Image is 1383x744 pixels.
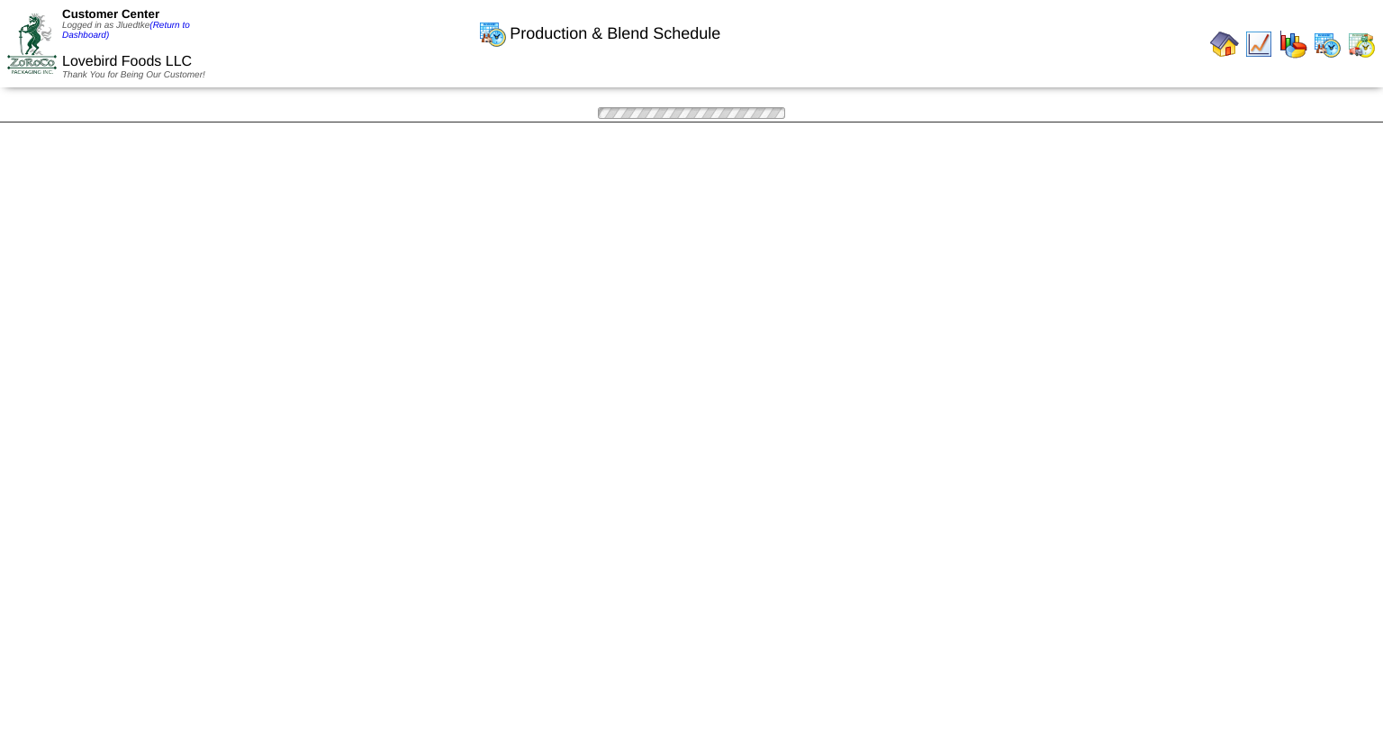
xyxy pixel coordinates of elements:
img: ZoRoCo_Logo(Green%26Foil)%20jpg.webp [7,14,57,74]
span: Thank You for Being Our Customer! [62,70,205,80]
img: line_graph.gif [1244,30,1273,59]
span: Customer Center [62,7,159,21]
img: home.gif [1210,30,1239,59]
span: Production & Blend Schedule [510,24,720,43]
img: graph.gif [1279,30,1307,59]
img: calendarprod.gif [478,19,507,48]
img: loading [592,104,791,122]
img: calendarprod.gif [1313,30,1342,59]
a: (Return to Dashboard) [62,21,190,41]
img: calendarinout.gif [1347,30,1376,59]
span: Lovebird Foods LLC [62,54,192,69]
span: Logged in as Jluedtke [62,21,190,41]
